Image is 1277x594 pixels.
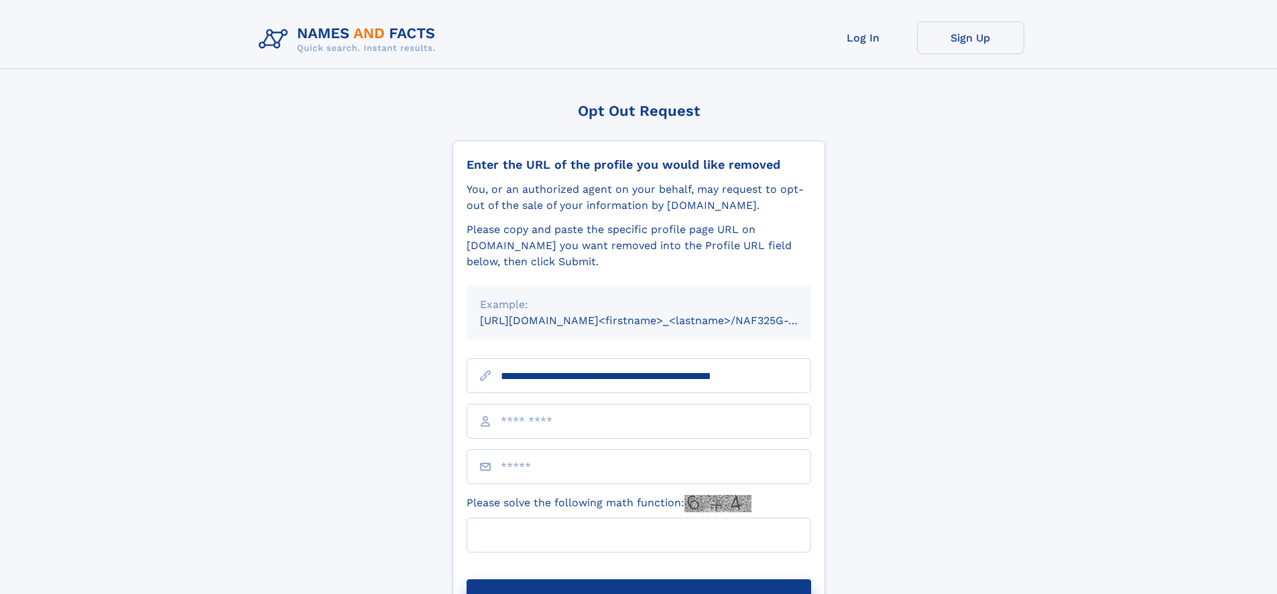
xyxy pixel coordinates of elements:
small: [URL][DOMAIN_NAME]<firstname>_<lastname>/NAF325G-xxxxxxxx [480,314,837,327]
div: Example: [480,297,798,313]
div: Enter the URL of the profile you would like removed [467,157,811,172]
div: Please copy and paste the specific profile page URL on [DOMAIN_NAME] you want removed into the Pr... [467,222,811,270]
a: Sign Up [917,21,1024,54]
img: Logo Names and Facts [253,21,446,58]
label: Please solve the following math function: [467,495,751,512]
div: You, or an authorized agent on your behalf, may request to opt-out of the sale of your informatio... [467,181,811,214]
a: Log In [810,21,917,54]
div: Opt Out Request [452,102,825,119]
